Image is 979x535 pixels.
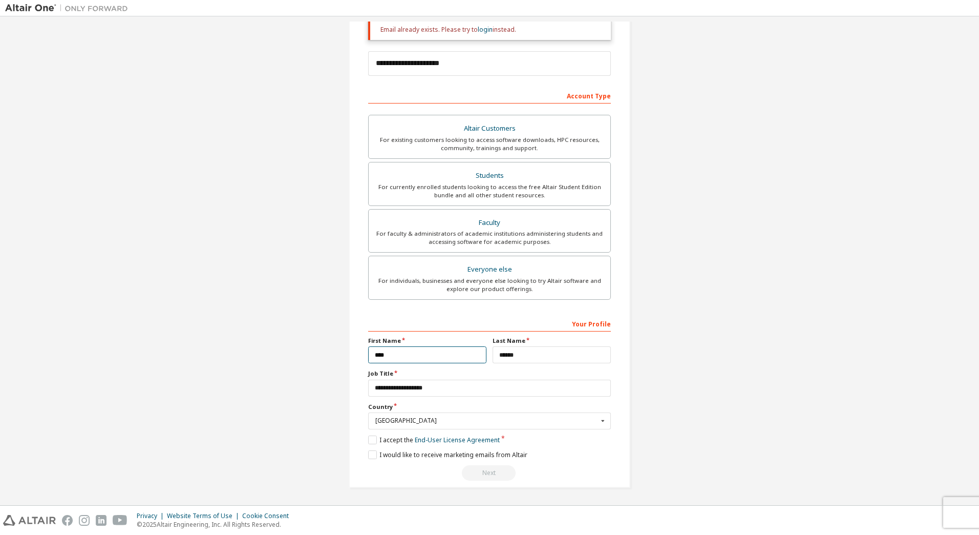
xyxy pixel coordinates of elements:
[62,515,73,526] img: facebook.svg
[375,136,604,152] div: For existing customers looking to access software downloads, HPC resources, community, trainings ...
[368,403,611,411] label: Country
[5,3,133,13] img: Altair One
[368,369,611,378] label: Job Title
[167,512,242,520] div: Website Terms of Use
[368,87,611,104] div: Account Type
[375,216,604,230] div: Faculty
[415,436,500,444] a: End-User License Agreement
[368,337,486,345] label: First Name
[96,515,107,526] img: linkedin.svg
[368,315,611,332] div: Your Profile
[375,230,604,246] div: For faculty & administrators of academic institutions administering students and accessing softwa...
[113,515,127,526] img: youtube.svg
[242,512,295,520] div: Cookie Consent
[137,512,167,520] div: Privacy
[368,436,500,444] label: I accept the
[375,277,604,293] div: For individuals, businesses and everyone else looking to try Altair software and explore our prod...
[3,515,56,526] img: altair_logo.svg
[375,121,604,136] div: Altair Customers
[368,465,611,481] div: Email already exists
[368,450,527,459] label: I would like to receive marketing emails from Altair
[478,25,493,34] a: login
[375,183,604,199] div: For currently enrolled students looking to access the free Altair Student Edition bundle and all ...
[375,418,598,424] div: [GEOGRAPHIC_DATA]
[493,337,611,345] label: Last Name
[375,262,604,277] div: Everyone else
[375,169,604,183] div: Students
[137,520,295,529] p: © 2025 Altair Engineering, Inc. All Rights Reserved.
[380,26,603,34] div: Email already exists. Please try to instead.
[79,515,90,526] img: instagram.svg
